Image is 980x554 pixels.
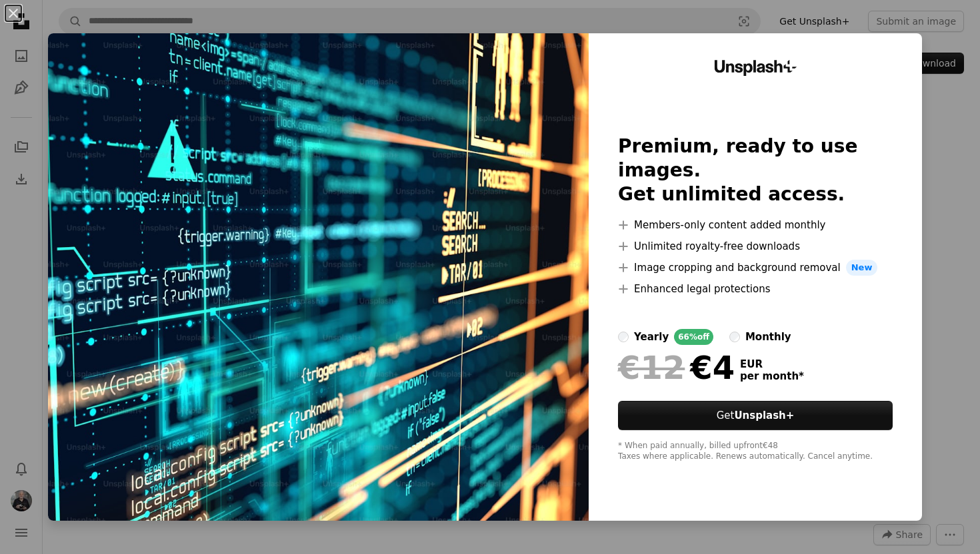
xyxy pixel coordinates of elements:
span: New [846,260,878,276]
li: Image cropping and background removal [618,260,893,276]
div: 66% off [674,329,713,345]
div: * When paid annually, billed upfront €48 Taxes where applicable. Renews automatically. Cancel any... [618,441,893,462]
div: yearly [634,329,669,345]
span: €12 [618,350,685,385]
div: €4 [618,350,735,385]
li: Members-only content added monthly [618,217,893,233]
a: GetUnsplash+ [618,401,893,430]
li: Enhanced legal protections [618,281,893,297]
input: yearly66%off [618,332,629,342]
span: per month * [740,370,804,382]
h2: Premium, ready to use images. Get unlimited access. [618,135,893,206]
input: monthly [729,332,740,342]
div: monthly [745,329,791,345]
li: Unlimited royalty-free downloads [618,238,893,254]
span: EUR [740,358,804,370]
strong: Unsplash+ [734,410,794,421]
